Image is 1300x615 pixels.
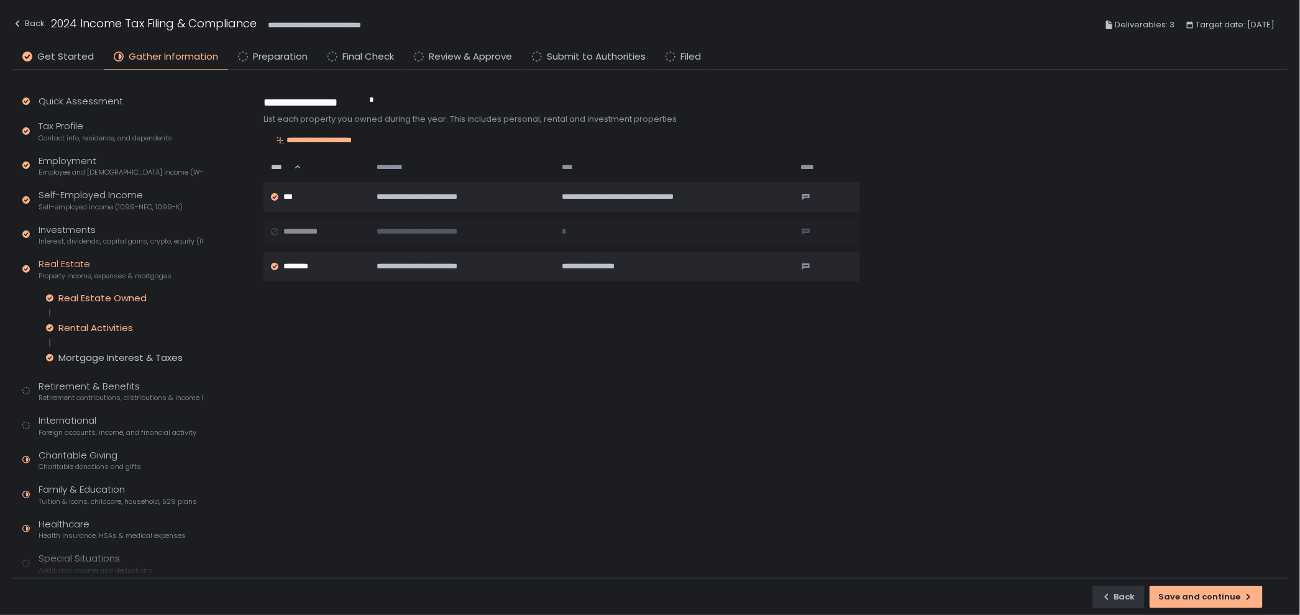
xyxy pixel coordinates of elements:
div: Real Estate [39,257,172,281]
span: Interest, dividends, capital gains, crypto, equity (1099s, K-1s) [39,237,203,246]
span: Preparation [253,50,308,64]
span: Get Started [37,50,94,64]
span: Foreign accounts, income, and financial activity [39,428,196,437]
span: Additional income and deductions [39,566,152,575]
div: Save and continue [1159,591,1253,603]
button: Back [12,15,45,35]
span: Final Check [342,50,394,64]
div: Investments [39,223,203,247]
span: Deliverables: 3 [1115,17,1175,32]
span: Target date: [DATE] [1196,17,1275,32]
div: Self-Employed Income [39,188,183,212]
div: Employment [39,154,203,178]
span: Review & Approve [429,50,512,64]
span: Employee and [DEMOGRAPHIC_DATA] income (W-2s) [39,168,203,177]
div: Real Estate Owned [58,292,147,304]
span: Filed [680,50,701,64]
div: Charitable Giving [39,449,141,472]
span: Charitable donations and gifts [39,462,141,471]
div: List each property you owned during the year. This includes personal, rental and investment prope... [263,114,860,125]
span: Submit to Authorities [547,50,646,64]
div: Back [1102,591,1135,603]
span: Retirement contributions, distributions & income (1099-R, 5498) [39,393,203,403]
div: Back [12,16,45,31]
div: Special Situations [39,552,152,575]
span: Tuition & loans, childcare, household, 529 plans [39,497,197,506]
div: Quick Assessment [39,94,123,109]
span: Contact info, residence, and dependents [39,134,172,143]
span: Gather Information [129,50,218,64]
div: Healthcare [39,517,186,541]
span: Self-employed income (1099-NEC, 1099-K) [39,203,183,212]
span: Property income, expenses & mortgages [39,271,172,281]
div: Tax Profile [39,119,172,143]
div: Rental Activities [58,322,133,334]
button: Back [1092,586,1145,608]
button: Save and continue [1150,586,1263,608]
div: Mortgage Interest & Taxes [58,352,183,364]
h1: 2024 Income Tax Filing & Compliance [51,15,257,32]
div: International [39,414,196,437]
div: Retirement & Benefits [39,380,203,403]
span: Health insurance, HSAs & medical expenses [39,531,186,540]
div: Family & Education [39,483,197,506]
